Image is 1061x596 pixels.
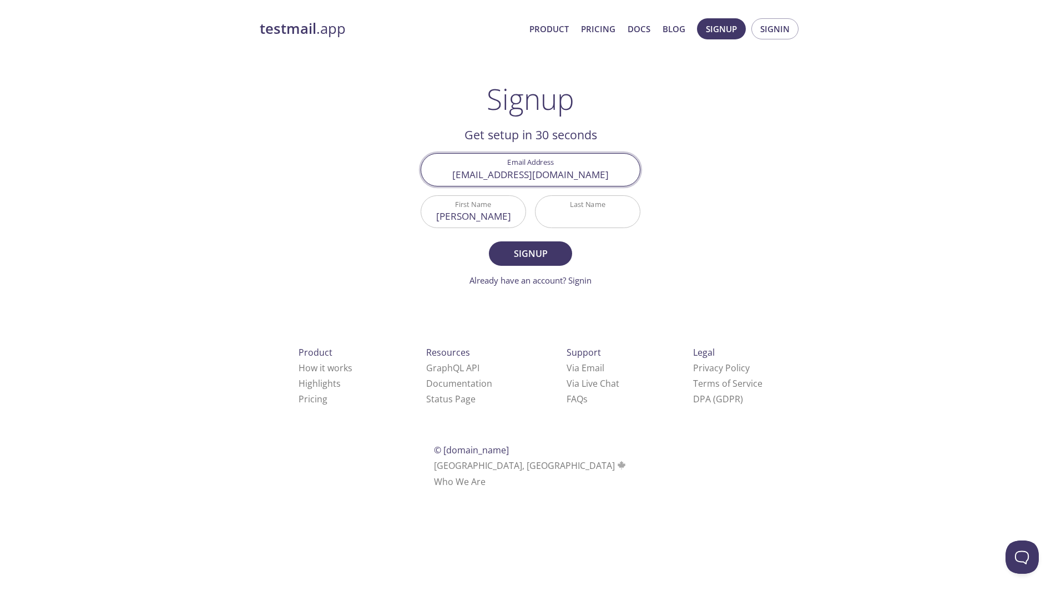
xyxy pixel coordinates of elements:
button: Signin [751,18,799,39]
a: Product [529,22,569,36]
span: Signup [501,246,560,261]
a: DPA (GDPR) [693,393,743,405]
span: Legal [693,346,715,358]
a: Documentation [426,377,492,390]
span: Signin [760,22,790,36]
a: Pricing [581,22,615,36]
a: Highlights [299,377,341,390]
a: Who We Are [434,476,486,488]
strong: testmail [260,19,316,38]
button: Signup [697,18,746,39]
a: Already have an account? Signin [469,275,592,286]
span: s [583,393,588,405]
a: Status Page [426,393,476,405]
a: Pricing [299,393,327,405]
a: testmail.app [260,19,521,38]
a: Terms of Service [693,377,762,390]
span: © [DOMAIN_NAME] [434,444,509,456]
h1: Signup [487,82,574,115]
button: Signup [489,241,572,266]
a: FAQ [567,393,588,405]
h2: Get setup in 30 seconds [421,125,640,144]
a: Via Live Chat [567,377,619,390]
span: Signup [706,22,737,36]
a: Privacy Policy [693,362,750,374]
span: Support [567,346,601,358]
a: How it works [299,362,352,374]
span: [GEOGRAPHIC_DATA], [GEOGRAPHIC_DATA] [434,459,628,472]
a: GraphQL API [426,362,479,374]
span: Resources [426,346,470,358]
a: Blog [663,22,685,36]
iframe: Help Scout Beacon - Open [1006,541,1039,574]
span: Product [299,346,332,358]
a: Via Email [567,362,604,374]
a: Docs [628,22,650,36]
